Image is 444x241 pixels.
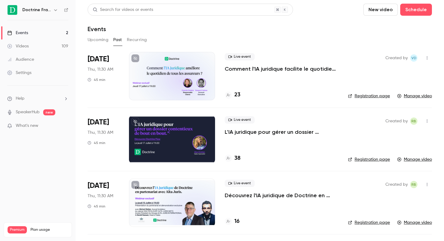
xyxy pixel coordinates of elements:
[385,54,408,62] span: Created by
[411,117,416,125] span: RB
[88,117,109,127] span: [DATE]
[88,35,108,45] button: Upcoming
[225,154,240,162] a: 38
[88,204,105,209] div: 45 min
[410,54,417,62] span: Victoire Demortier
[411,54,417,62] span: VD
[7,70,31,76] div: Settings
[88,178,119,227] div: Jul 10 Thu, 11:30 AM (Europe/Paris)
[385,117,408,125] span: Created by
[16,95,24,102] span: Help
[7,56,34,63] div: Audience
[88,25,106,33] h1: Events
[400,4,432,16] button: Schedule
[88,77,105,82] div: 45 min
[88,66,113,72] span: Thu, 11:30 AM
[61,123,68,129] iframe: Noticeable Trigger
[7,95,68,102] li: help-dropdown-opener
[410,117,417,125] span: Romain Ballereau
[88,140,105,145] div: 45 min
[88,181,109,191] span: [DATE]
[225,192,338,199] a: Découvrez l'IA juridique de Doctrine en partenariat avec le réseau Alta-Juris international.
[7,30,28,36] div: Events
[88,54,109,64] span: [DATE]
[348,220,390,226] a: Registration page
[22,7,51,13] h6: Doctrine France
[225,53,255,60] span: Live event
[8,226,27,233] span: Premium
[7,43,29,49] div: Videos
[43,109,55,115] span: new
[348,93,390,99] a: Registration page
[88,52,119,100] div: Jul 17 Thu, 11:30 AM (Europe/Paris)
[348,156,390,162] a: Registration page
[411,181,416,188] span: RB
[410,181,417,188] span: Romain Ballereau
[88,115,119,163] div: Jul 17 Thu, 11:30 AM (Europe/Paris)
[225,217,240,226] a: 16
[225,116,255,124] span: Live event
[225,180,255,187] span: Live event
[31,227,68,232] span: Plan usage
[93,7,153,13] div: Search for videos or events
[234,91,240,99] h4: 23
[234,154,240,162] h4: 38
[127,35,147,45] button: Recurring
[88,193,113,199] span: Thu, 11:30 AM
[363,4,398,16] button: New video
[225,128,338,136] a: L’IA juridique pour gérer un dossier contentieux de bout en bout
[385,181,408,188] span: Created by
[397,220,432,226] a: Manage video
[397,93,432,99] a: Manage video
[113,35,122,45] button: Past
[225,65,338,72] a: Comment l'IA juridique facilite le quotidien de tous les assureurs ?
[234,217,240,226] h4: 16
[88,130,113,136] span: Thu, 11:30 AM
[16,123,38,129] span: What's new
[225,91,240,99] a: 23
[8,5,17,15] img: Doctrine France
[16,109,40,115] a: SpeakerHub
[397,156,432,162] a: Manage video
